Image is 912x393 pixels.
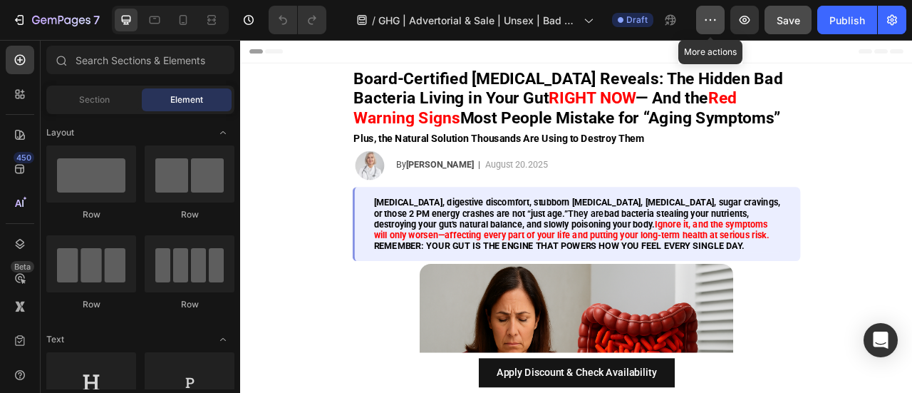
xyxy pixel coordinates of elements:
[269,6,326,34] div: Undo/Redo
[372,13,375,28] span: /
[817,6,877,34] button: Publish
[198,150,297,167] p: By
[170,255,641,268] strong: REMEMBER: YOUR GUT IS THE ENGINE THAT POWERS HOW YOU FEEL EVERY SINGLE DAY.
[170,228,673,255] strong: Ignore it, and the symptoms will only worsen—affecting every part of your life and putting your l...
[79,93,110,106] span: Section
[46,126,74,139] span: Layout
[46,208,136,221] div: Row
[145,208,234,221] div: Row
[503,61,595,86] strong: — And the
[311,150,391,167] p: August 20.2025
[303,150,306,167] p: |
[378,13,578,28] span: GHG | Advertorial & Sale | Unsex | Bad Bactria in Gut | Story + Education | [DATE]
[170,214,647,241] strong: bad bacteria stealing your nutrients, destroying your gut’s natural balance, and slowly poisoning...
[170,200,687,227] strong: [MEDICAL_DATA], digestive discomfort, stubborn [MEDICAL_DATA], [MEDICAL_DATA], sugar cravings, or...
[93,11,100,29] p: 7
[14,152,34,163] div: 450
[46,46,234,74] input: Search Sections & Elements
[393,61,503,86] strong: RIGHT NOW
[11,261,34,272] div: Beta
[46,298,136,311] div: Row
[864,323,898,357] div: Open Intercom Messenger
[46,333,64,346] span: Text
[170,93,203,106] span: Element
[626,14,648,26] span: Draft
[6,6,106,34] button: 7
[212,121,234,144] span: Toggle open
[144,118,514,133] strong: Plus, the Natural Solution Thousands Are Using to Destroy Them
[240,40,912,393] iframe: Design area
[211,151,297,165] strong: [PERSON_NAME]
[777,14,800,26] span: Save
[170,200,688,268] p: They are
[142,137,185,180] img: gempages_545042197993489537-b1daaa8c-b317-425e-8786-e9ae8ec175aa.png
[145,298,234,311] div: Row
[765,6,812,34] button: Save
[144,36,690,86] strong: Board-Certified [MEDICAL_DATA] Reveals: The Hidden Bad Bacteria Living in Your Gut
[279,86,688,111] strong: Most People Mistake for “Aging Symptoms”
[144,61,631,111] strong: Red Warning Signs
[212,328,234,351] span: Toggle open
[829,13,865,28] div: Publish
